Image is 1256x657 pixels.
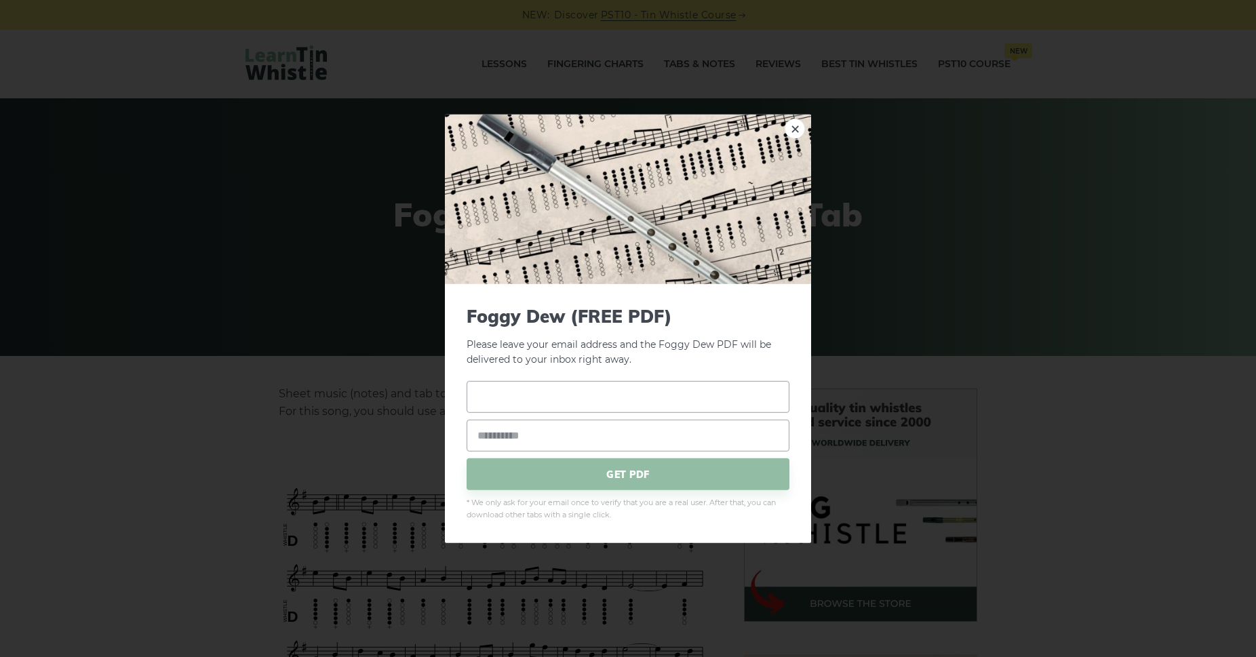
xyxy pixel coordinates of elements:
[785,118,805,138] a: ×
[467,497,789,521] span: * We only ask for your email once to verify that you are a real user. After that, you can downloa...
[445,114,811,283] img: Tin Whistle Tab Preview
[467,305,789,326] span: Foggy Dew (FREE PDF)
[467,458,789,490] span: GET PDF
[467,305,789,367] p: Please leave your email address and the Foggy Dew PDF will be delivered to your inbox right away.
